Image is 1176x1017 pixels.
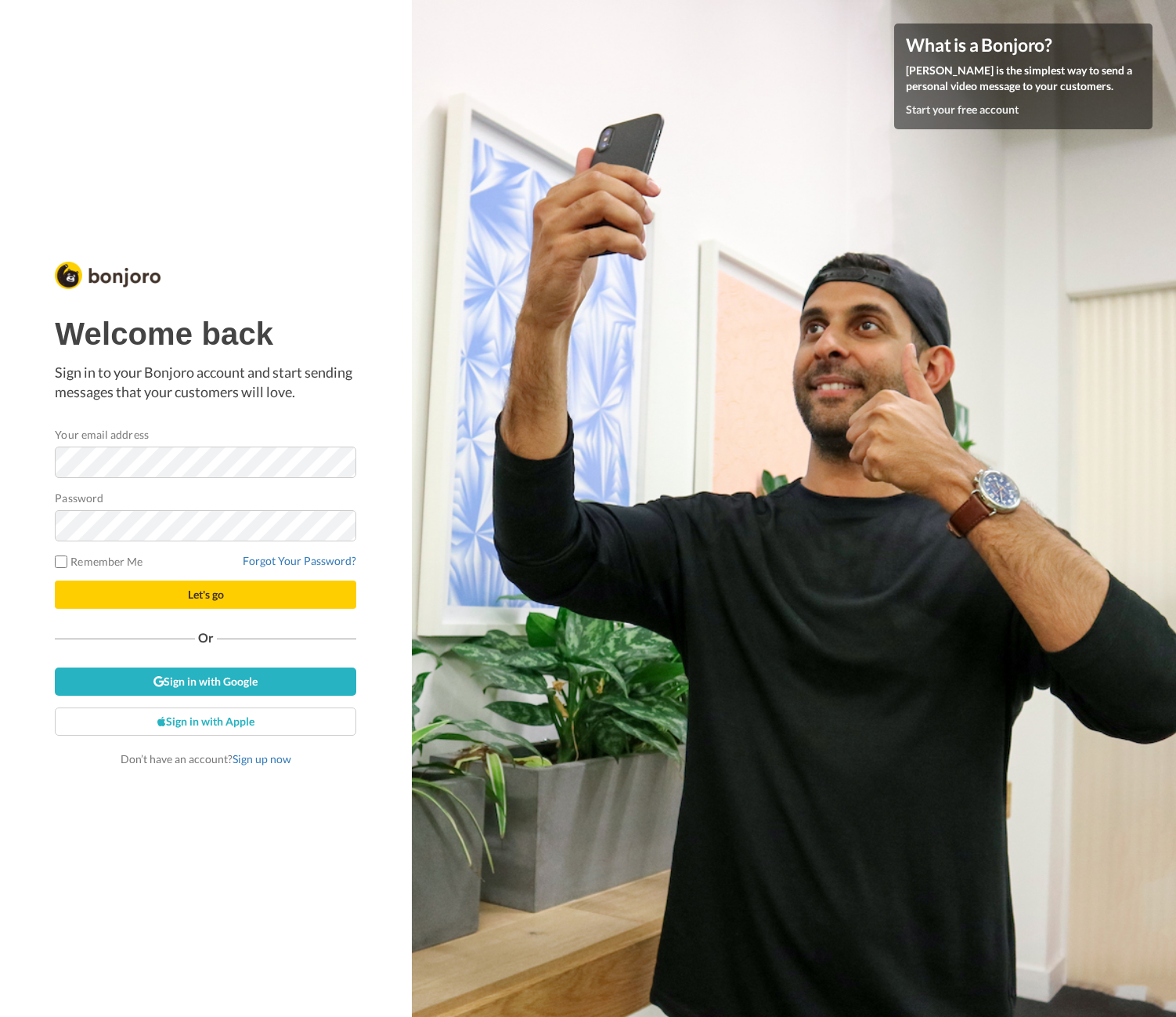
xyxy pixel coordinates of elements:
[55,490,103,506] label: Password
[906,103,1019,116] a: Start your free account
[55,708,356,736] a: Sign in with Apple
[55,317,356,351] h1: Welcome back
[195,632,217,643] span: Or
[55,363,356,403] p: Sign in to your Bonjoro account and start sending messages that your customers will love.
[233,752,291,765] a: Sign up now
[188,588,224,601] span: Let's go
[121,752,291,765] span: Don’t have an account?
[243,554,356,567] a: Forgot Your Password?
[906,35,1141,55] h4: What is a Bonjoro?
[55,426,148,443] label: Your email address
[55,553,142,570] label: Remember Me
[55,668,356,696] a: Sign in with Google
[906,63,1141,94] p: [PERSON_NAME] is the simplest way to send a personal video message to your customers.
[55,581,356,609] button: Let's go
[55,556,67,568] input: Remember Me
